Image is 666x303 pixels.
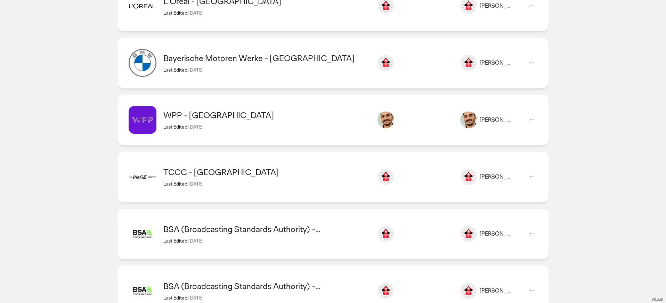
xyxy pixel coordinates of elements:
div: Bayerische Motoren Werke - India [163,53,370,64]
img: image [460,282,477,299]
div: [PERSON_NAME] [480,2,512,10]
img: aaron.goldring@ogilvy.com [377,226,394,242]
img: image [460,169,477,185]
div: Last Edited: [163,10,370,16]
div: Last Edited: [163,124,370,130]
img: image [460,112,477,128]
span: [DATE] [188,67,203,73]
img: image [129,106,156,134]
div: [PERSON_NAME] [480,116,512,124]
div: Last Edited: [163,295,370,301]
div: WPP - USA [163,110,370,121]
img: bea.dupaya@ogilvy.com [377,169,394,185]
img: image [460,55,477,71]
div: BSA (Broadcasting Standards Authority) - New Zealand [163,224,370,235]
span: [DATE] [188,124,203,130]
span: [DATE] [188,10,203,16]
div: Last Edited: [163,238,370,244]
div: BSA (Broadcasting Standards Authority) - New Zealand [163,281,370,292]
img: aaron.goldring@ogilvy.com [377,282,394,299]
img: image [129,163,156,191]
img: image [460,226,477,242]
div: Last Edited: [163,67,370,73]
div: [PERSON_NAME] [480,287,512,295]
span: [DATE] [188,295,203,301]
div: [PERSON_NAME] [480,173,512,181]
div: TCCC - Philippines [163,167,370,178]
div: [PERSON_NAME] [480,59,512,67]
img: aditya.pradeep@ogilvy.com [377,55,394,71]
img: image [129,220,156,248]
div: Last Edited: [163,181,370,187]
div: [PERSON_NAME] [480,230,512,238]
img: image [129,49,156,77]
img: ravi.pal@ogilvy.com [377,112,394,128]
span: [DATE] [188,238,203,244]
span: [DATE] [188,181,203,187]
